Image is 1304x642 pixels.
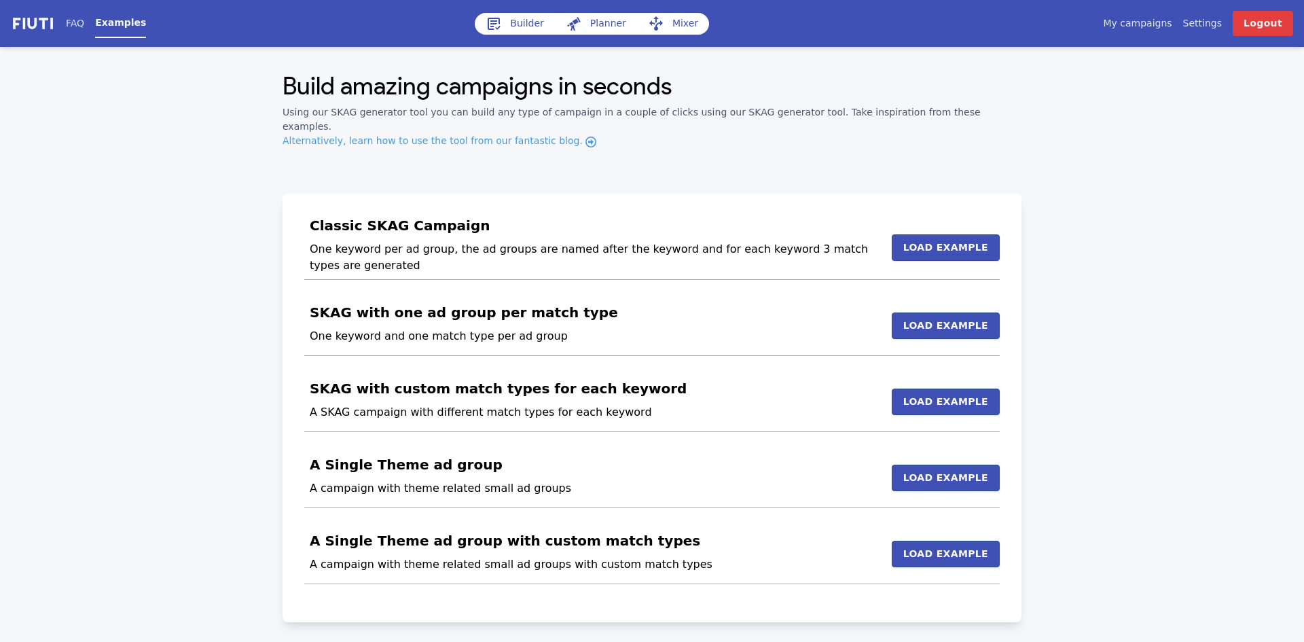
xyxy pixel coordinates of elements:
span: Alternatively, learn how to use the tool from our fantastic blog. [283,134,583,150]
p: A SKAG campaign with different match types for each keyword [310,404,886,421]
a: Settings [1183,16,1222,31]
a: Alternatively, learn how to use the tool from our fantastic blog. [283,134,1021,150]
h1: Build amazing campaigns in seconds [283,69,1021,105]
a: Planner [555,13,637,35]
a: Builder [475,13,555,35]
h2: Using our SKAG generator tool you can build any type of campaign in a couple of clicks using our ... [283,105,1021,134]
button: Load Example [892,465,1000,491]
p: One keyword and one match type per ad group [310,328,886,344]
p: A campaign with theme related small ad groups with custom match types [310,556,886,573]
a: FAQ [66,16,84,31]
a: Logout [1233,11,1293,36]
h1: SKAG with custom match types for each keyword [310,378,886,399]
a: Examples [95,16,146,38]
p: A campaign with theme related small ad groups [310,480,886,497]
h1: Classic SKAG Campaign [310,215,886,236]
p: One keyword per ad group, the ad groups are named after the keyword and for each keyword 3 match ... [310,241,886,274]
a: My campaigns [1103,16,1172,31]
h1: A Single Theme ad group with custom match types [310,531,886,551]
button: Load Example [892,541,1000,567]
button: Load Example [892,313,1000,339]
button: Load Example [892,234,1000,261]
button: Load Example [892,389,1000,415]
img: f731f27.png [11,16,55,31]
h1: A Single Theme ad group [310,454,886,475]
a: Mixer [637,13,709,35]
h1: SKAG with one ad group per match type [310,302,886,323]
